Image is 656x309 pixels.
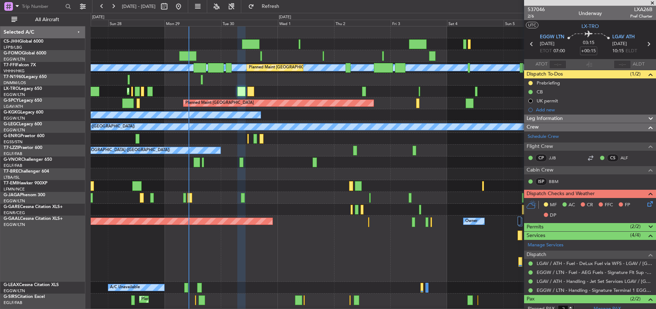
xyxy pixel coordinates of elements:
[4,283,59,287] a: G-LEAXCessna Citation XLS
[4,80,26,86] a: DNMM/LOS
[537,80,560,86] div: Prebriefing
[4,134,44,138] a: G-ENRGPraetor 600
[447,20,504,26] div: Sat 4
[4,163,22,168] a: EGLF/FAB
[4,110,20,115] span: G-KGKG
[549,60,566,69] input: --:--
[4,134,20,138] span: G-ENRG
[4,139,23,145] a: EGSS/STN
[537,260,652,266] a: LGAV / ATH - Fuel - DeLux Fuel via WFS - LGAV / [GEOGRAPHIC_DATA]
[4,51,46,55] a: G-FOMOGlobal 6000
[4,283,19,287] span: G-LEAX
[4,98,19,103] span: G-SPCY
[4,169,49,174] a: T7-BREChallenger 604
[4,57,25,62] a: EGGW/LTN
[527,115,563,123] span: Leg Information
[4,63,36,67] a: T7-FFIFalcon 7X
[527,223,543,231] span: Permits
[4,205,63,209] a: G-GARECessna Citation XLS+
[4,146,18,150] span: T7-LZZI
[4,158,21,162] span: G-VNOR
[528,6,545,13] span: 537046
[537,287,652,293] a: EGGW / LTN - Handling - Signature Terminal 1 EGGW / LTN
[526,22,538,28] button: UTC
[108,20,165,26] div: Sun 28
[92,14,104,20] div: [DATE]
[4,193,20,197] span: G-JAGA
[504,20,560,26] div: Sun 5
[630,70,641,78] span: (1/2)
[22,1,63,12] input: Trip Number
[4,127,25,133] a: EGGW/LTN
[4,151,22,156] a: EGLF/FAB
[4,295,17,299] span: G-SIRS
[53,145,170,156] div: A/C Unavailable [GEOGRAPHIC_DATA] ([GEOGRAPHIC_DATA])
[4,122,19,126] span: G-LEGC
[528,133,559,140] a: Schedule Crew
[334,20,391,26] div: Thu 2
[579,10,602,17] div: Underway
[8,14,78,25] button: All Aircraft
[527,143,553,151] span: Flight Crew
[4,222,25,227] a: EGGW/LTN
[630,13,652,19] span: Pref Charter
[587,202,593,209] span: CR
[141,294,254,305] div: Planned Maint [GEOGRAPHIC_DATA] ([GEOGRAPHIC_DATA])
[4,198,25,204] a: EGGW/LTN
[4,300,22,305] a: EGLF/FAB
[536,61,547,68] span: ATOT
[4,187,25,192] a: LFMN/NCE
[4,181,18,185] span: T7-EMI
[605,202,613,209] span: FFC
[4,87,42,91] a: LX-TROLegacy 650
[4,217,20,221] span: G-GAAL
[129,86,242,97] div: Planned Maint [GEOGRAPHIC_DATA] ([GEOGRAPHIC_DATA])
[391,20,447,26] div: Fri 3
[278,20,334,26] div: Wed 1
[535,178,547,185] div: ISP
[537,269,652,275] a: EGGW / LTN - Fuel - AEG Fuels - Signature Flt Sup - EGGW / LTN
[612,48,624,55] span: 10:15
[528,13,545,19] span: 2/6
[4,217,63,221] a: G-GAALCessna Citation XLS+
[4,39,43,44] a: CS-JHHGlobal 6000
[4,146,42,150] a: T7-LZZIPraetor 600
[4,45,22,50] a: LFPB/LBG
[4,288,25,294] a: EGGW/LTN
[553,48,565,55] span: 07:00
[245,1,288,12] button: Refresh
[19,17,76,22] span: All Aircraft
[630,223,641,230] span: (2/2)
[540,48,552,55] span: ETOT
[4,210,25,216] a: EGNR/CEG
[4,169,18,174] span: T7-BRE
[122,3,156,10] span: [DATE] - [DATE]
[4,104,23,109] a: LGAV/ATH
[536,107,652,113] div: Add new
[626,48,637,55] span: ELDT
[4,116,25,121] a: EGGW/LTN
[4,110,43,115] a: G-KGKGLegacy 600
[528,242,564,249] a: Manage Services
[630,295,641,303] span: (2/2)
[527,123,539,131] span: Crew
[537,278,652,284] a: LGAV / ATH - Handling - Jet Set Services LGAV / [GEOGRAPHIC_DATA]
[535,154,547,162] div: CP
[4,75,24,79] span: T7-N1960
[165,20,221,26] div: Mon 29
[549,178,565,185] a: BBM
[256,4,286,9] span: Refresh
[527,232,545,240] span: Services
[621,155,637,161] a: ALF
[527,251,546,259] span: Dispatch
[4,175,20,180] a: LTBA/ISL
[540,34,564,41] span: EGGW LTN
[625,202,630,209] span: FP
[581,23,599,30] span: LX-TRO
[4,158,52,162] a: G-VNORChallenger 650
[4,193,45,197] a: G-JAGAPhenom 300
[537,98,558,104] div: UK permit
[583,39,594,47] span: 03:15
[465,216,477,227] div: Owner
[550,202,557,209] span: MF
